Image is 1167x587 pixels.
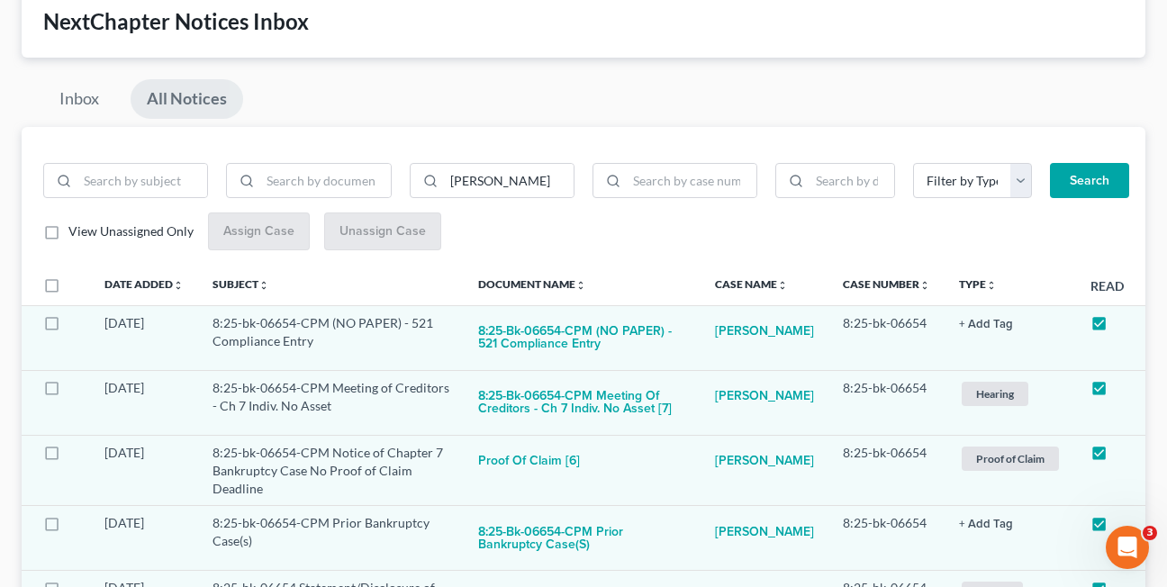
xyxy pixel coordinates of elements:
td: 8:25-bk-06654 [828,370,945,435]
span: Proof of Claim [962,447,1059,471]
a: Subjectunfold_more [213,277,269,291]
button: 8:25-bk-06654-CPM Meeting of Creditors - Ch 7 Indiv. No Asset [7] [478,379,686,428]
td: 8:25-bk-06654-CPM Prior Bankruptcy Case(s) [198,506,464,571]
button: + Add Tag [959,519,1013,530]
iframe: Intercom live chat [1106,526,1149,569]
button: + Add Tag [959,319,1013,330]
button: 8:25-bk-06654-CPM Prior Bankruptcy Case(s) [478,514,686,563]
a: Inbox [43,79,115,119]
a: All Notices [131,79,243,119]
a: + Add Tag [959,314,1062,332]
input: Search by subject [77,164,207,198]
td: [DATE] [90,305,198,370]
a: [PERSON_NAME] [715,379,814,415]
a: [PERSON_NAME] [715,444,814,480]
a: + Add Tag [959,514,1062,532]
td: [DATE] [90,435,198,505]
a: Hearing [959,379,1062,409]
td: [DATE] [90,506,198,571]
button: Proof of Claim [6] [478,444,580,480]
a: Case Numberunfold_more [843,277,930,291]
i: unfold_more [986,280,997,291]
span: Hearing [962,382,1028,406]
input: Search by case name [444,164,574,198]
i: unfold_more [777,280,788,291]
a: [PERSON_NAME] [715,514,814,550]
button: Search [1050,163,1129,199]
input: Search by case number [627,164,756,198]
td: 8:25-bk-06654-CPM Notice of Chapter 7 Bankruptcy Case No Proof of Claim Deadline [198,435,464,505]
input: Search by date [810,164,894,198]
td: 8:25-bk-06654-CPM (NO PAPER) - 521 Compliance Entry [198,305,464,370]
span: View Unassigned Only [68,223,194,239]
i: unfold_more [173,280,184,291]
button: 8:25-bk-06654-CPM (NO PAPER) - 521 Compliance Entry [478,314,686,363]
td: [DATE] [90,370,198,435]
input: Search by document name [260,164,390,198]
label: Read [1090,276,1124,295]
td: 8:25-bk-06654 [828,435,945,505]
i: unfold_more [575,280,586,291]
a: [PERSON_NAME] [715,314,814,350]
a: Case Nameunfold_more [715,277,788,291]
a: Proof of Claim [959,444,1062,474]
a: Typeunfold_more [959,277,997,291]
td: 8:25-bk-06654 [828,305,945,370]
a: Document Nameunfold_more [478,277,586,291]
a: Date Addedunfold_more [104,277,184,291]
td: 8:25-bk-06654-CPM Meeting of Creditors - Ch 7 Indiv. No Asset [198,370,464,435]
i: unfold_more [258,280,269,291]
i: unfold_more [919,280,930,291]
td: 8:25-bk-06654 [828,506,945,571]
div: NextChapter Notices Inbox [43,7,1124,36]
span: 3 [1143,526,1157,540]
